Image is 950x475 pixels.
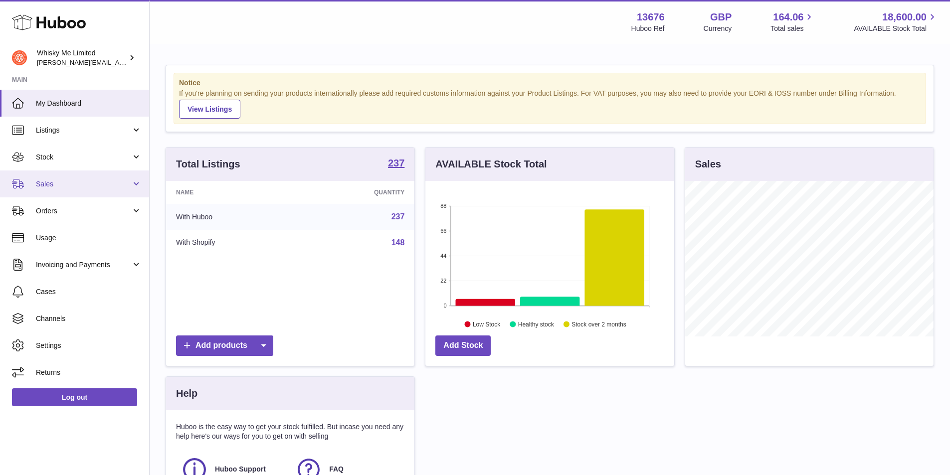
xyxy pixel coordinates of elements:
[215,465,266,474] span: Huboo Support
[166,204,300,230] td: With Huboo
[36,368,142,377] span: Returns
[473,320,501,327] text: Low Stock
[36,314,142,323] span: Channels
[36,153,131,162] span: Stock
[704,24,732,33] div: Currency
[441,278,447,284] text: 22
[773,10,803,24] span: 164.06
[854,10,938,33] a: 18,600.00 AVAILABLE Stock Total
[329,465,344,474] span: FAQ
[36,260,131,270] span: Invoicing and Payments
[176,158,240,171] h3: Total Listings
[391,238,405,247] a: 148
[631,24,665,33] div: Huboo Ref
[572,320,626,327] text: Stock over 2 months
[179,100,240,119] a: View Listings
[300,181,415,204] th: Quantity
[444,303,447,309] text: 0
[37,48,127,67] div: Whisky Me Limited
[391,212,405,221] a: 237
[12,50,27,65] img: frances@whiskyshop.com
[166,230,300,256] td: With Shopify
[12,388,137,406] a: Log out
[710,10,732,24] strong: GBP
[637,10,665,24] strong: 13676
[179,78,921,88] strong: Notice
[695,158,721,171] h3: Sales
[854,24,938,33] span: AVAILABLE Stock Total
[36,179,131,189] span: Sales
[36,341,142,350] span: Settings
[176,422,404,441] p: Huboo is the easy way to get your stock fulfilled. But incase you need any help here's our ways f...
[37,58,200,66] span: [PERSON_NAME][EMAIL_ADDRESS][DOMAIN_NAME]
[518,320,555,327] text: Healthy stock
[36,126,131,135] span: Listings
[441,228,447,234] text: 66
[435,158,547,171] h3: AVAILABLE Stock Total
[435,335,491,356] a: Add Stock
[441,203,447,209] text: 88
[770,24,815,33] span: Total sales
[179,89,921,119] div: If you're planning on sending your products internationally please add required customs informati...
[176,387,197,400] h3: Help
[166,181,300,204] th: Name
[36,206,131,216] span: Orders
[388,158,404,170] a: 237
[388,158,404,168] strong: 237
[36,99,142,108] span: My Dashboard
[882,10,927,24] span: 18,600.00
[176,335,273,356] a: Add products
[770,10,815,33] a: 164.06 Total sales
[441,253,447,259] text: 44
[36,233,142,243] span: Usage
[36,287,142,297] span: Cases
